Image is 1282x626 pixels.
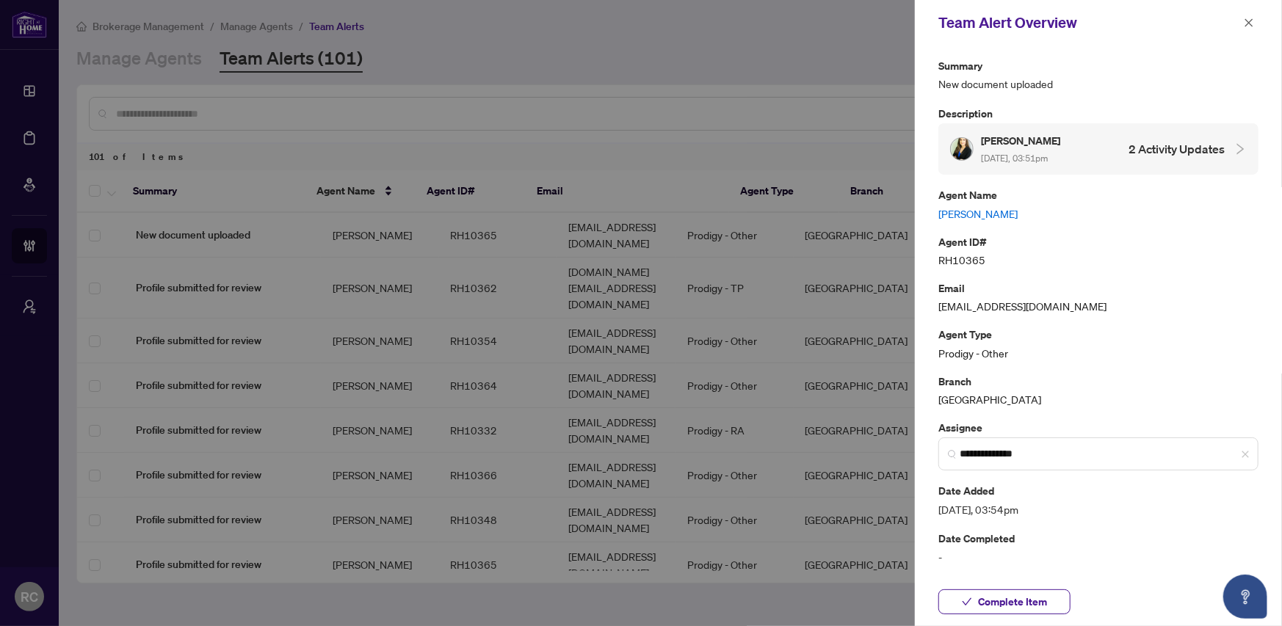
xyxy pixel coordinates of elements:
span: [DATE], 03:51pm [981,153,1048,164]
span: [DATE], 03:54pm [938,501,1259,518]
span: close [1244,18,1254,28]
div: RH10365 [938,233,1259,268]
div: Team Alert Overview [938,12,1239,34]
span: - [938,549,1259,566]
div: Profile Icon[PERSON_NAME] [DATE], 03:51pm2 Activity Updates [938,123,1259,175]
span: close [1241,450,1250,459]
p: Email [938,280,1259,296]
img: search_icon [948,450,957,459]
button: Open asap [1223,575,1267,619]
p: Description [938,105,1259,122]
button: Complete Item [938,589,1071,614]
p: Agent Name [938,186,1259,203]
h5: [PERSON_NAME] [981,132,1062,149]
p: Date Completed [938,530,1259,547]
span: check [962,597,972,607]
span: New document uploaded [938,76,1259,92]
p: Assignee [938,419,1259,436]
div: [GEOGRAPHIC_DATA] [938,373,1259,407]
p: Summary [938,57,1259,74]
p: Agent Type [938,326,1259,343]
span: Complete Item [978,590,1047,614]
div: [EMAIL_ADDRESS][DOMAIN_NAME] [938,280,1259,314]
img: Profile Icon [951,138,973,160]
p: Branch [938,373,1259,390]
a: [PERSON_NAME] [938,205,1259,222]
div: Prodigy - Other [938,326,1259,360]
span: collapsed [1234,142,1247,156]
h4: 2 Activity Updates [1129,140,1225,158]
p: Date Added [938,482,1259,499]
p: Agent ID# [938,233,1259,250]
